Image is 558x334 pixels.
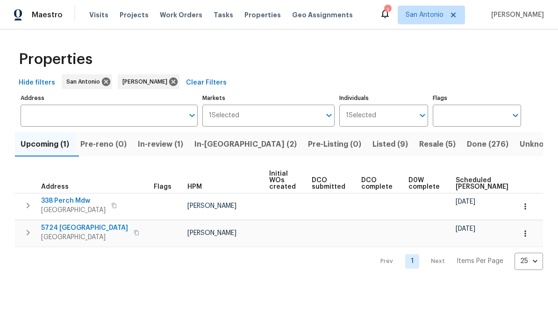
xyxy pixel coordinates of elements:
[41,184,69,190] span: Address
[467,138,508,151] span: Done (276)
[433,95,521,101] label: Flags
[21,95,198,101] label: Address
[312,177,345,190] span: DCO submitted
[487,10,544,20] span: [PERSON_NAME]
[509,109,522,122] button: Open
[186,77,227,89] span: Clear Filters
[32,10,63,20] span: Maestro
[41,223,128,233] span: 5724 [GEOGRAPHIC_DATA]
[62,74,112,89] div: San Antonio
[160,10,202,20] span: Work Orders
[346,112,376,120] span: 1 Selected
[41,196,106,206] span: 338 Perch Mdw
[41,233,128,242] span: [GEOGRAPHIC_DATA]
[122,77,171,86] span: [PERSON_NAME]
[19,55,93,64] span: Properties
[456,177,508,190] span: Scheduled [PERSON_NAME]
[15,74,59,92] button: Hide filters
[202,95,335,101] label: Markets
[80,138,127,151] span: Pre-reno (0)
[21,138,69,151] span: Upcoming (1)
[308,138,361,151] span: Pre-Listing (0)
[118,74,179,89] div: [PERSON_NAME]
[41,206,106,215] span: [GEOGRAPHIC_DATA]
[384,6,391,15] div: 1
[322,109,336,122] button: Open
[120,10,149,20] span: Projects
[194,138,297,151] span: In-[GEOGRAPHIC_DATA] (2)
[187,230,236,236] span: [PERSON_NAME]
[292,10,353,20] span: Geo Assignments
[339,95,428,101] label: Individuals
[361,177,393,190] span: DCO complete
[66,77,104,86] span: San Antonio
[89,10,108,20] span: Visits
[456,199,475,205] span: [DATE]
[372,253,543,270] nav: Pagination Navigation
[406,10,444,20] span: San Antonio
[186,109,199,122] button: Open
[515,249,543,273] div: 25
[19,77,55,89] span: Hide filters
[187,203,236,209] span: [PERSON_NAME]
[209,112,239,120] span: 1 Selected
[182,74,230,92] button: Clear Filters
[138,138,183,151] span: In-review (1)
[408,177,440,190] span: D0W complete
[456,226,475,232] span: [DATE]
[154,184,172,190] span: Flags
[419,138,456,151] span: Resale (5)
[187,184,202,190] span: HPM
[457,256,503,266] p: Items Per Page
[372,138,408,151] span: Listed (9)
[244,10,281,20] span: Properties
[405,254,419,269] a: Goto page 1
[416,109,429,122] button: Open
[214,12,233,18] span: Tasks
[269,171,296,190] span: Initial WOs created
